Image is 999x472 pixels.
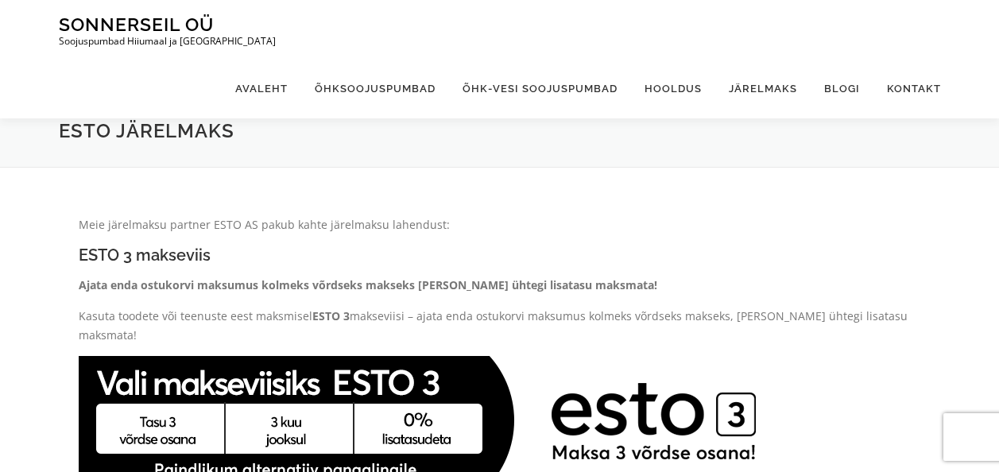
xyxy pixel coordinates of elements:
strong: Ajata enda ostukorvi maksumus kolmeks võrdseks makseks [PERSON_NAME] ühtegi lisatasu maksmata! [79,277,657,292]
h3: ESTO 3 makseviis [79,246,921,264]
a: Järelmaks [715,59,811,118]
a: Avaleht [222,59,301,118]
p: Kasuta toodete või teenuste eest maksmisel makseviisi – ajata enda ostukorvi maksumus kolmeks võr... [79,307,921,345]
a: Õhksoojuspumbad [301,59,449,118]
a: Sonnerseil OÜ [59,14,214,35]
p: Meie järelmaksu partner ESTO AS pakub kahte järelmaksu lahendust: [79,215,921,234]
a: Kontakt [873,59,941,118]
a: Õhk-vesi soojuspumbad [449,59,631,118]
a: Hooldus [631,59,715,118]
h1: ESTO järelmaks [59,118,941,143]
a: Blogi [811,59,873,118]
strong: ESTO 3 [312,308,350,323]
p: Soojuspumbad Hiiumaal ja [GEOGRAPHIC_DATA] [59,36,276,47]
